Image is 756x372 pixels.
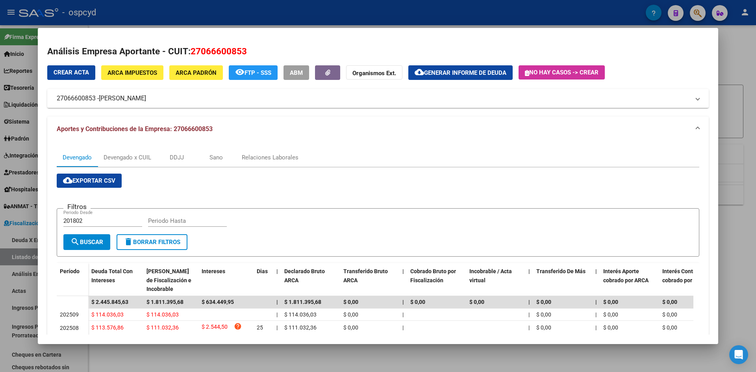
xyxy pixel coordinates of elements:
span: | [276,268,278,274]
span: $ 0,00 [662,299,677,305]
span: Generar informe de deuda [424,69,506,76]
span: | [402,311,404,318]
span: Interés Aporte cobrado por ARCA [603,268,649,283]
button: Generar informe de deuda [408,65,513,80]
span: ARCA Padrón [176,69,217,76]
span: | [595,268,597,274]
button: ABM [283,65,309,80]
span: $ 0,00 [343,311,358,318]
span: | [276,324,278,331]
span: | [528,299,530,305]
span: $ 2.445.845,63 [91,299,128,305]
div: Open Intercom Messenger [729,345,748,364]
span: $ 0,00 [603,299,618,305]
span: $ 0,00 [343,324,358,331]
span: No hay casos -> Crear [525,69,598,76]
span: $ 114.036,03 [284,311,317,318]
span: | [595,311,597,318]
button: Borrar Filtros [117,234,187,250]
span: $ 1.811.395,68 [284,299,321,305]
div: Relaciones Laborales [242,153,298,162]
span: $ 0,00 [603,311,618,318]
span: $ 111.032,36 [284,324,317,331]
span: [PERSON_NAME] de Fiscalización e Incobrable [146,268,191,292]
strong: Organismos Ext. [352,70,396,77]
span: 25 [257,324,263,331]
span: $ 0,00 [469,299,484,305]
span: $ 113.576,86 [91,324,124,331]
datatable-header-cell: Transferido De Más [533,263,592,298]
span: Borrar Filtros [124,239,180,246]
span: | [402,324,404,331]
span: $ 634.449,95 [202,299,234,305]
datatable-header-cell: Cobrado Bruto por Fiscalización [407,263,466,298]
span: FTP - SSS [245,69,271,76]
span: Interés Contribución cobrado por ARCA [662,268,713,283]
span: $ 0,00 [410,299,425,305]
mat-expansion-panel-header: Aportes y Contribuciones de la Empresa: 27066600853 [47,117,709,142]
datatable-header-cell: Dias [254,263,273,298]
span: ABM [290,69,303,76]
span: | [528,311,530,318]
mat-icon: cloud_download [415,67,424,77]
span: Cobrado Bruto por Fiscalización [410,268,456,283]
datatable-header-cell: Período [57,263,88,296]
span: 27066600853 [191,46,247,56]
span: $ 0,00 [662,324,677,331]
datatable-header-cell: Interés Aporte cobrado por ARCA [600,263,659,298]
span: | [402,268,404,274]
mat-icon: search [70,237,80,246]
span: | [276,311,278,318]
datatable-header-cell: | [592,263,600,298]
mat-panel-title: 27066600853 - [57,94,690,103]
button: FTP - SSS [229,65,278,80]
span: $ 111.032,36 [146,324,179,331]
button: No hay casos -> Crear [519,65,605,80]
span: ARCA Impuestos [107,69,157,76]
span: | [528,324,530,331]
mat-icon: delete [124,237,133,246]
span: $ 114.036,03 [91,311,124,318]
span: Transferido Bruto ARCA [343,268,388,283]
div: Sano [209,153,223,162]
datatable-header-cell: | [399,263,407,298]
span: Aportes y Contribuciones de la Empresa: 27066600853 [57,125,213,133]
span: $ 114.036,03 [146,311,179,318]
div: Devengado x CUIL [104,153,151,162]
span: Incobrable / Acta virtual [469,268,512,283]
span: $ 0,00 [603,324,618,331]
span: Período [60,268,80,274]
h2: Análisis Empresa Aportante - CUIT: [47,45,709,58]
div: Devengado [63,153,92,162]
span: Transferido De Más [536,268,586,274]
div: DDJJ [170,153,184,162]
span: Intereses [202,268,225,274]
span: Crear Acta [54,69,89,76]
span: | [402,299,404,305]
i: help [234,322,242,330]
span: $ 0,00 [536,324,551,331]
datatable-header-cell: Transferido Bruto ARCA [340,263,399,298]
datatable-header-cell: | [273,263,281,298]
span: $ 0,00 [536,311,551,318]
span: [PERSON_NAME] [99,94,146,103]
span: $ 2.544,50 [202,322,228,333]
mat-expansion-panel-header: 27066600853 -[PERSON_NAME] [47,89,709,108]
button: Organismos Ext. [346,65,402,80]
button: ARCA Impuestos [101,65,163,80]
span: $ 0,00 [343,299,358,305]
h3: Filtros [63,202,91,211]
mat-icon: cloud_download [63,176,72,185]
span: Declarado Bruto ARCA [284,268,325,283]
span: | [276,299,278,305]
span: 202509 [60,311,79,318]
datatable-header-cell: Declarado Bruto ARCA [281,263,340,298]
span: | [528,268,530,274]
datatable-header-cell: Deuda Total Con Intereses [88,263,143,298]
datatable-header-cell: | [525,263,533,298]
button: Buscar [63,234,110,250]
button: Exportar CSV [57,174,122,188]
datatable-header-cell: Intereses [198,263,254,298]
span: | [595,299,597,305]
button: ARCA Padrón [169,65,223,80]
